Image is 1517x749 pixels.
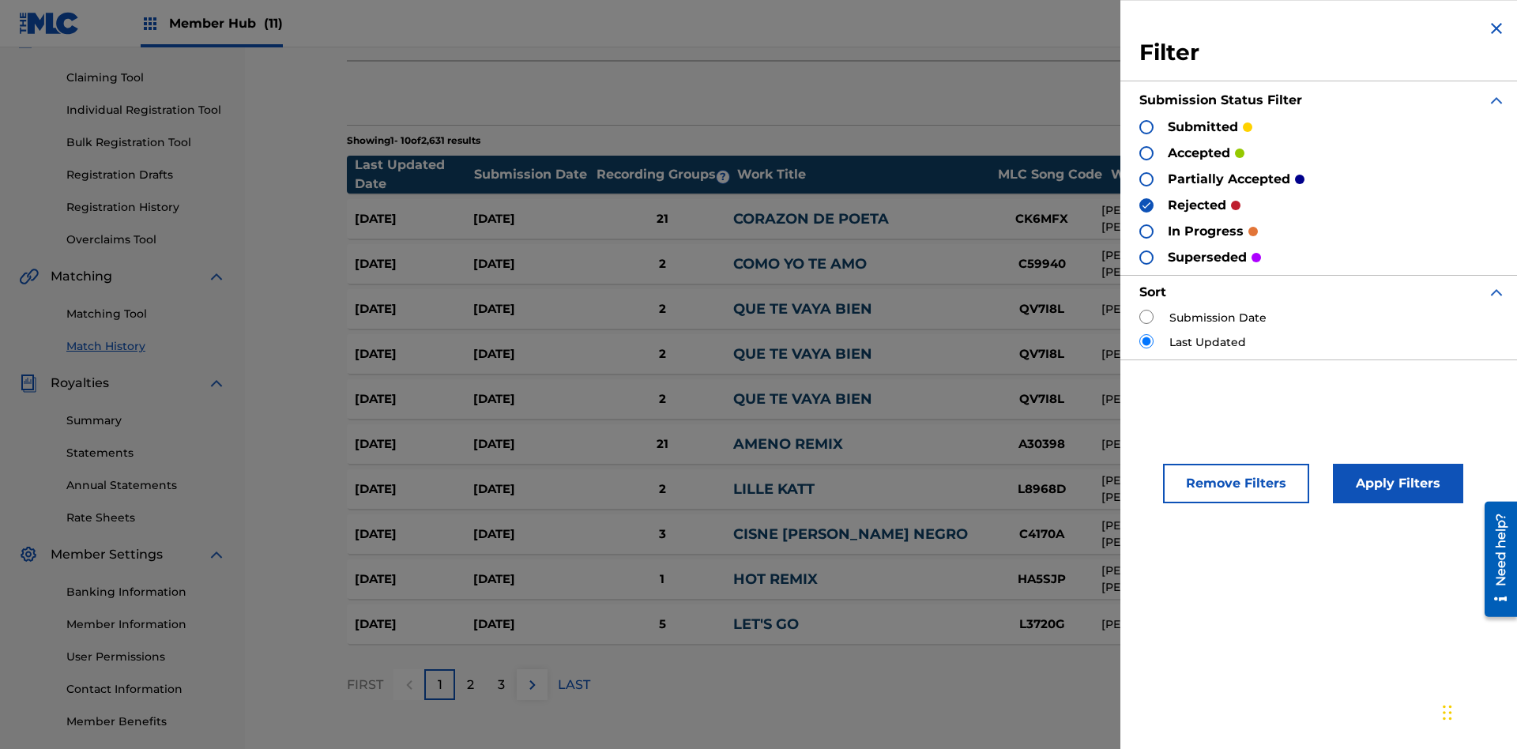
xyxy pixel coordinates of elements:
div: [DATE] [473,345,592,363]
div: [DATE] [473,615,592,634]
img: checkbox [1141,200,1152,211]
div: [DATE] [473,210,592,228]
p: 2 [467,676,474,694]
a: CISNE [PERSON_NAME] NEGRO [733,525,968,543]
img: Top Rightsholders [141,14,160,33]
a: Annual Statements [66,477,226,494]
div: 2 [591,390,733,408]
a: AMENO REMIX [733,435,843,453]
button: Apply Filters [1333,464,1463,503]
div: 1 [591,570,733,589]
div: [DATE] [473,570,592,589]
p: LAST [558,676,590,694]
a: QUE TE VAYA BIEN [733,300,872,318]
img: expand [207,545,226,564]
a: Bulk Registration Tool [66,134,226,151]
p: Showing 1 - 10 of 2,631 results [347,134,480,148]
img: Matching [19,267,39,286]
div: 21 [591,210,733,228]
div: 5 [591,615,733,634]
a: Statements [66,445,226,461]
div: MLC Song Code [991,165,1109,184]
div: [DATE] [355,255,473,273]
div: [DATE] [355,615,473,634]
div: [DATE] [355,525,473,544]
span: Royalties [51,374,109,393]
p: rejected [1168,196,1226,215]
div: 2 [591,345,733,363]
p: 1 [438,676,442,694]
div: QV7I8L [983,300,1101,318]
div: [DATE] [355,210,473,228]
a: Matching Tool [66,306,226,322]
div: [DATE] [473,255,592,273]
iframe: Chat Widget [1438,673,1517,749]
a: Claiming Tool [66,70,226,86]
div: [DATE] [355,480,473,499]
a: COMO YO TE AMO [733,255,867,273]
div: 3 [591,525,733,544]
div: [DATE] [355,345,473,363]
div: Recording Groups [594,165,736,184]
div: [PERSON_NAME], [PERSON_NAME] [PERSON_NAME], [PERSON_NAME] [1101,472,1351,506]
p: in progress [1168,222,1244,241]
div: C59940 [983,255,1101,273]
div: [PERSON_NAME] BEIGBEDER [PERSON_NAME] [PERSON_NAME] [1101,202,1351,235]
div: A30398 [983,435,1101,454]
div: [PERSON_NAME], [PERSON_NAME] [1101,436,1351,453]
a: Banking Information [66,584,226,600]
div: Work Title [737,165,990,184]
p: submitted [1168,118,1238,137]
img: expand [207,374,226,393]
p: superseded [1168,248,1247,267]
div: L8968D [983,480,1101,499]
strong: Sort [1139,284,1166,299]
a: Match History [66,338,226,355]
div: [PERSON_NAME] BEIGBEDER [PERSON_NAME] [PERSON_NAME] [1101,247,1351,280]
p: FIRST [347,676,383,694]
div: QV7I8L [983,345,1101,363]
div: 2 [591,255,733,273]
p: 3 [498,676,505,694]
div: [DATE] [355,300,473,318]
a: LILLE KATT [733,480,815,498]
div: Last Updated Date [355,156,473,194]
a: Registration History [66,199,226,216]
img: right [523,676,542,694]
div: Writers [1111,165,1364,184]
div: L3720G [983,615,1101,634]
div: [DATE] [473,525,592,544]
a: Rate Sheets [66,510,226,526]
div: [DATE] [355,570,473,589]
a: Overclaims Tool [66,231,226,248]
p: partially accepted [1168,170,1290,189]
h3: Filter [1139,39,1506,67]
a: User Permissions [66,649,226,665]
div: Drag [1443,689,1452,736]
a: Registration Drafts [66,167,226,183]
a: LET'S GO [733,615,799,633]
span: Member Settings [51,545,163,564]
div: [DATE] [355,390,473,408]
div: [DATE] [473,480,592,499]
a: Contact Information [66,681,226,698]
div: [PERSON_NAME] BEIGBEDER [PERSON_NAME] [PERSON_NAME] [1101,518,1351,551]
span: ? [717,171,729,183]
strong: Submission Status Filter [1139,92,1302,107]
a: CORAZON DE POETA [733,210,889,228]
div: [PERSON_NAME] [1101,346,1351,363]
span: Matching [51,267,112,286]
div: [DATE] [473,435,592,454]
div: 21 [591,435,733,454]
div: [DATE] [355,435,473,454]
img: MLC Logo [19,12,80,35]
div: QV7I8L [983,390,1101,408]
img: Member Settings [19,545,38,564]
a: QUE TE VAYA BIEN [733,345,872,363]
img: expand [1487,283,1506,302]
div: [DATE] [473,390,592,408]
div: [DATE] [473,300,592,318]
a: Member Benefits [66,713,226,730]
a: QUE TE VAYA BIEN [733,390,872,408]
